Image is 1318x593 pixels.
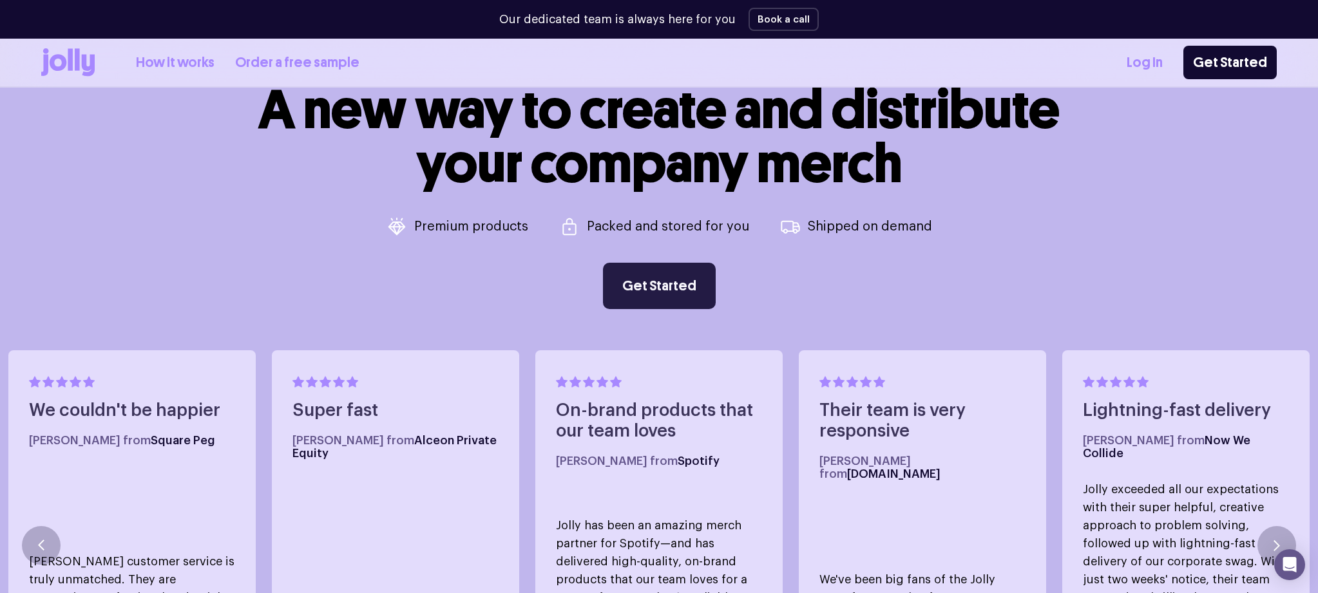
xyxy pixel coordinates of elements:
span: [DOMAIN_NAME] [847,468,941,480]
div: Open Intercom Messenger [1274,549,1305,580]
p: Our dedicated team is always here for you [499,11,736,28]
h1: A new way to create and distribute your company merch [258,82,1060,191]
h5: [PERSON_NAME] from [819,455,1026,480]
h4: Their team is very responsive [819,400,1026,442]
p: Shipped on demand [808,220,932,233]
h5: [PERSON_NAME] from [292,434,499,460]
a: Get Started [1183,46,1277,79]
span: Spotify [678,455,720,467]
p: Packed and stored for you [587,220,749,233]
h5: [PERSON_NAME] from [1083,434,1289,460]
h5: [PERSON_NAME] from [556,455,762,467]
a: Get Started [603,263,716,309]
h4: We couldn't be happier [29,400,235,421]
button: Book a call [749,8,819,31]
p: Premium products [414,220,528,233]
h4: Lightning-fast delivery [1083,400,1289,421]
a: How it works [136,52,215,73]
h5: [PERSON_NAME] from [29,434,235,447]
a: Log In [1127,52,1163,73]
a: Order a free sample [235,52,359,73]
h4: Super fast [292,400,499,421]
span: Square Peg [151,435,215,446]
h4: On-brand products that our team loves [556,400,762,442]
